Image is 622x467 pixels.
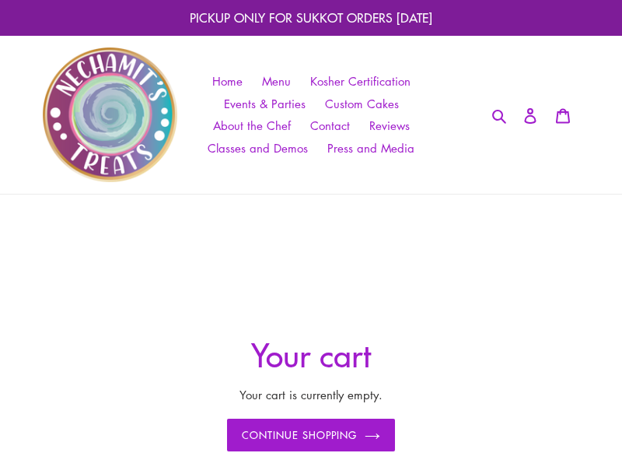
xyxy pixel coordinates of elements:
a: Reviews [362,114,418,137]
p: Your cart is currently empty. [86,386,536,404]
span: Events & Parties [224,96,306,112]
a: Continue shopping [227,419,396,451]
h1: Your cart [86,335,536,373]
span: Home [212,73,243,90]
span: Classes and Demos [208,140,308,156]
span: About the Chef [213,118,291,134]
span: Custom Cakes [325,96,399,112]
span: Contact [310,118,350,134]
img: Nechamit&#39;s Treats [43,47,177,182]
a: Kosher Certification [302,70,418,93]
a: Contact [302,114,358,137]
span: Menu [262,73,291,90]
a: Home [204,70,250,93]
a: Custom Cakes [317,93,407,115]
a: Events & Parties [216,93,313,115]
span: Kosher Certification [310,73,411,90]
a: About the Chef [205,114,299,137]
span: Reviews [369,118,410,134]
a: Press and Media [320,137,422,160]
span: Press and Media [327,140,414,156]
a: Menu [254,70,299,93]
a: Classes and Demos [200,137,316,160]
